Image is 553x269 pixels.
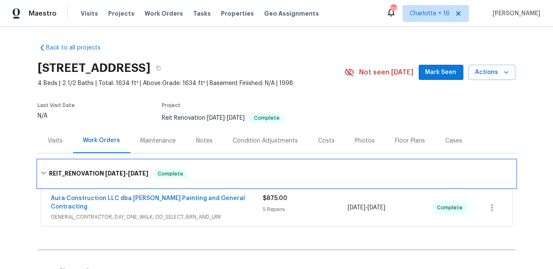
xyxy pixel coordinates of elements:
[29,9,57,18] span: Maestro
[348,203,385,212] span: -
[162,103,181,108] span: Project
[425,67,457,78] span: Mark Seen
[38,103,75,108] span: Last Visit Date
[437,203,466,212] span: Complete
[105,170,125,176] span: [DATE]
[128,170,148,176] span: [DATE]
[105,170,148,176] span: -
[154,170,187,178] span: Complete
[207,115,225,121] span: [DATE]
[38,160,515,187] div: REIT_RENOVATION [DATE]-[DATE]Complete
[38,79,344,88] span: 4 Beds | 2 1/2 Baths | Total: 1634 ft² | Above Grade: 1634 ft² | Basement Finished: N/A | 1998
[319,137,335,145] div: Costs
[207,115,245,121] span: -
[360,68,414,77] span: Not seen [DATE]
[38,113,75,119] div: N/A
[475,67,509,78] span: Actions
[38,64,151,72] h2: [STREET_ADDRESS]
[151,60,166,76] button: Copy Address
[81,9,98,18] span: Visits
[355,137,375,145] div: Photos
[196,137,213,145] div: Notes
[263,195,288,201] span: $875.00
[144,9,183,18] span: Work Orders
[48,137,63,145] div: Visits
[221,9,254,18] span: Properties
[469,65,515,80] button: Actions
[193,11,211,16] span: Tasks
[141,137,176,145] div: Maintenance
[51,213,263,221] span: GENERAL_CONTRACTOR, DAY_ONE_WALK, OD_SELECT, BRN_AND_LRR
[395,137,425,145] div: Floor Plans
[108,9,134,18] span: Projects
[446,137,463,145] div: Cases
[410,9,449,18] span: Charlotte + 16
[348,205,365,211] span: [DATE]
[233,137,298,145] div: Condition Adjustments
[251,115,283,121] span: Complete
[368,205,385,211] span: [DATE]
[162,115,284,121] span: Reit Renovation
[489,9,540,18] span: [PERSON_NAME]
[227,115,245,121] span: [DATE]
[83,136,120,145] div: Work Orders
[390,5,396,14] div: 237
[38,44,119,52] a: Back to all projects
[263,205,348,214] div: 5 Repairs
[51,195,245,210] a: Aura Construction LLC dba [PERSON_NAME] Painting and General Contracting
[419,65,463,80] button: Mark Seen
[264,9,319,18] span: Geo Assignments
[49,169,148,179] h6: REIT_RENOVATION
